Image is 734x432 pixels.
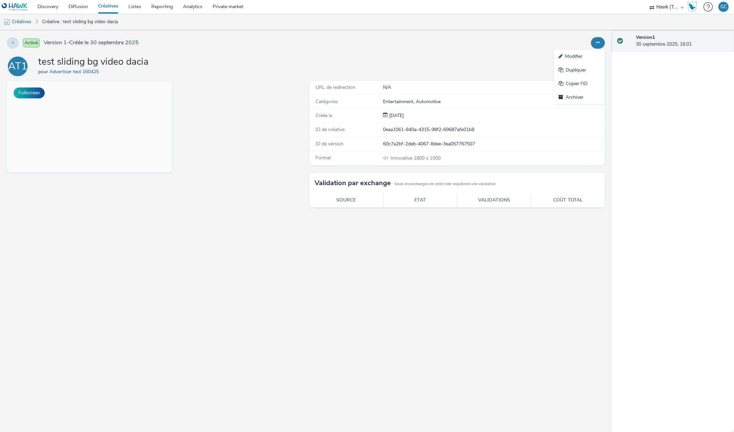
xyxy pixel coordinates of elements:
a: Copier l'ID [554,77,605,91]
span: Version 1 - Créée le 30 septembre 2025 [44,39,139,47]
th: Validations [457,193,531,207]
button: Fullscreen [14,87,45,98]
a: Modifier [554,50,605,63]
span: pour [38,68,49,75]
div: Entertainment, Automotive [383,98,604,105]
a: Dupliquer [554,63,605,77]
img: undefined Logo [2,3,28,11]
small: Seuls les exchanges de cette liste requièrent une validation [394,181,495,187]
strong: Version 1 [636,34,655,41]
div: AT1 [8,57,27,76]
span: Innovative [391,155,414,161]
img: Hawk Academy [687,1,697,12]
div: GC [720,2,727,12]
h3: Validation par exchange [315,178,391,188]
a: Advertiser test 160425 [49,68,102,75]
span: Format [316,155,331,161]
th: Etat [383,193,457,207]
a: Créative : test sliding bg video dacia [39,14,121,30]
span: ID de version [316,141,343,147]
a: Hawk Academy [687,1,700,12]
div: 30 septembre 2025, 16:01 [636,34,729,48]
th: Source [309,193,383,207]
a: Archiver [554,91,605,104]
span: N/A [383,84,391,91]
span: Catégories [316,98,338,105]
div: 0eaa1061-840a-4315-98f2-69687afe01b8 [383,126,604,133]
div: 60c7a2bf-2deb-4067-8dee-3ea057767507 [383,141,604,147]
span: [DATE] [388,112,404,119]
div: Création 30 septembre 2025, 16:01 [388,112,404,119]
h1: test sliding bg video dacia [38,55,149,68]
span: Créée le [316,112,332,119]
span: URL de redirection [316,84,355,91]
th: Coût total [531,193,605,207]
a: AT1 [7,63,31,69]
span: ID de créative [316,126,345,133]
img: mobile [3,19,10,26]
span: Activé [23,38,40,47]
span: 1800 x 1000 [390,155,441,161]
